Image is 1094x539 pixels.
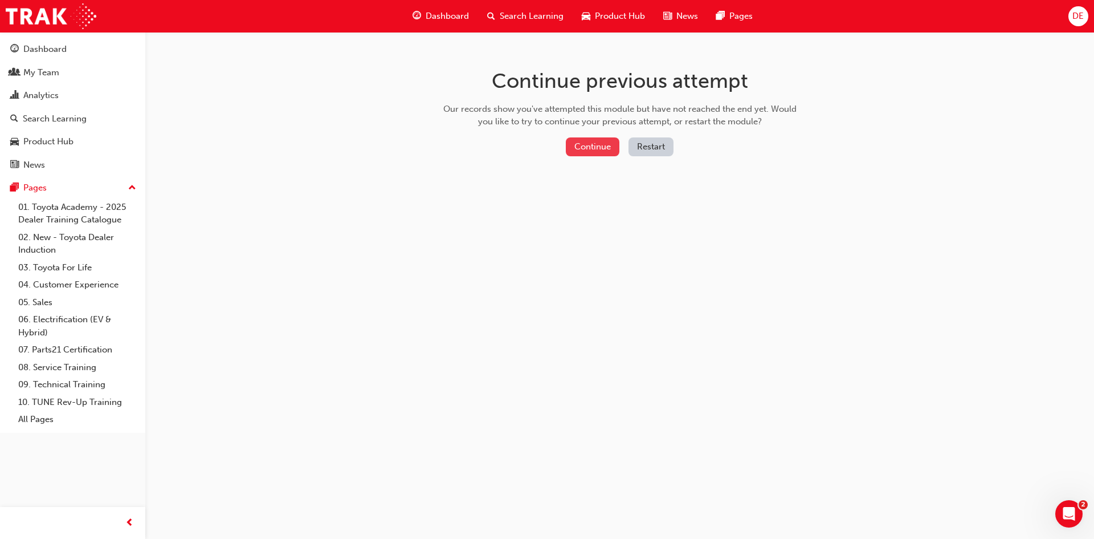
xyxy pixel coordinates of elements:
[14,394,141,411] a: 10. TUNE Rev-Up Training
[14,229,141,259] a: 02. New - Toyota Dealer Induction
[500,10,564,23] span: Search Learning
[5,37,141,177] button: DashboardMy TeamAnalyticsSearch LearningProduct HubNews
[14,276,141,294] a: 04. Customer Experience
[663,9,672,23] span: news-icon
[676,10,698,23] span: News
[487,9,495,23] span: search-icon
[716,9,725,23] span: pages-icon
[403,5,478,28] a: guage-iconDashboard
[6,3,96,29] img: Trak
[23,112,87,125] div: Search Learning
[582,9,590,23] span: car-icon
[10,114,18,124] span: search-icon
[10,183,19,193] span: pages-icon
[5,39,141,60] a: Dashboard
[5,177,141,198] button: Pages
[1068,6,1088,26] button: DE
[14,341,141,359] a: 07. Parts21 Certification
[707,5,762,28] a: pages-iconPages
[23,159,45,172] div: News
[10,137,19,147] span: car-icon
[23,43,67,56] div: Dashboard
[10,91,19,101] span: chart-icon
[1055,500,1083,528] iframe: Intercom live chat
[413,9,421,23] span: guage-icon
[5,108,141,129] a: Search Learning
[10,44,19,55] span: guage-icon
[5,155,141,176] a: News
[14,376,141,394] a: 09. Technical Training
[573,5,654,28] a: car-iconProduct Hub
[1072,10,1084,23] span: DE
[128,181,136,196] span: up-icon
[1079,500,1088,509] span: 2
[14,198,141,229] a: 01. Toyota Academy - 2025 Dealer Training Catalogue
[125,516,134,530] span: prev-icon
[14,359,141,376] a: 08. Service Training
[23,135,74,148] div: Product Hub
[5,85,141,106] a: Analytics
[439,103,801,128] div: Our records show you've attempted this module but have not reached the end yet. Would you like to...
[10,160,19,171] span: news-icon
[439,68,801,94] h1: Continue previous attempt
[654,5,707,28] a: news-iconNews
[5,131,141,152] a: Product Hub
[478,5,573,28] a: search-iconSearch Learning
[566,137,619,156] button: Continue
[5,62,141,83] a: My Team
[729,10,753,23] span: Pages
[23,89,59,102] div: Analytics
[23,181,47,194] div: Pages
[10,68,19,78] span: people-icon
[14,294,141,311] a: 05. Sales
[628,137,673,156] button: Restart
[14,259,141,277] a: 03. Toyota For Life
[595,10,645,23] span: Product Hub
[426,10,469,23] span: Dashboard
[14,311,141,341] a: 06. Electrification (EV & Hybrid)
[23,66,59,79] div: My Team
[14,411,141,428] a: All Pages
